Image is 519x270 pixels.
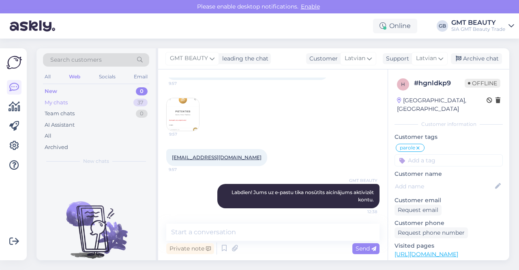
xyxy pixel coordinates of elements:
[395,251,458,258] a: [URL][DOMAIN_NAME]
[50,56,102,64] span: Search customers
[169,80,199,86] span: 9:57
[347,177,377,184] span: GMT BEAUTY
[414,78,465,88] div: # hgnldkp9
[437,20,448,32] div: GB
[356,245,376,252] span: Send
[169,131,199,137] span: 9:57
[43,71,52,82] div: All
[451,19,505,26] div: GMT BEAUTY
[373,19,417,33] div: Online
[395,205,442,216] div: Request email
[97,71,117,82] div: Socials
[451,26,505,32] div: SIA GMT Beauty Trade
[169,166,199,173] span: 9:57
[451,53,502,64] div: Archive chat
[133,99,148,107] div: 37
[83,158,109,165] span: New chats
[232,189,375,203] span: Labdien! Jums uz e-pastu tika nosūtīts aicinājums aktivizēt kontu.
[465,79,500,88] span: Offline
[45,132,51,140] div: All
[136,110,148,118] div: 0
[45,143,68,151] div: Archived
[395,219,503,227] p: Customer phone
[395,182,493,191] input: Add name
[166,243,214,254] div: Private note
[219,54,268,63] div: leading the chat
[397,96,487,113] div: [GEOGRAPHIC_DATA], [GEOGRAPHIC_DATA]
[395,133,503,141] p: Customer tags
[170,54,208,63] span: GMT BEAUTY
[167,98,199,131] img: Attachment
[347,209,377,215] span: 12:38
[395,227,468,238] div: Request phone number
[395,196,503,205] p: Customer email
[400,145,415,150] span: parole
[395,121,503,128] div: Customer information
[395,170,503,178] p: Customer name
[306,54,338,63] div: Customer
[416,54,437,63] span: Latvian
[132,71,149,82] div: Email
[395,242,503,250] p: Visited pages
[45,110,75,118] div: Team chats
[45,87,57,95] div: New
[383,54,409,63] div: Support
[395,154,503,166] input: Add a tag
[136,87,148,95] div: 0
[172,154,262,160] a: [EMAIL_ADDRESS][DOMAIN_NAME]
[401,81,405,87] span: h
[45,99,68,107] div: My chats
[345,54,365,63] span: Latvian
[6,55,22,70] img: Askly Logo
[36,187,156,260] img: No chats
[298,3,322,10] span: Enable
[451,19,514,32] a: GMT BEAUTYSIA GMT Beauty Trade
[67,71,82,82] div: Web
[45,121,75,129] div: AI Assistant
